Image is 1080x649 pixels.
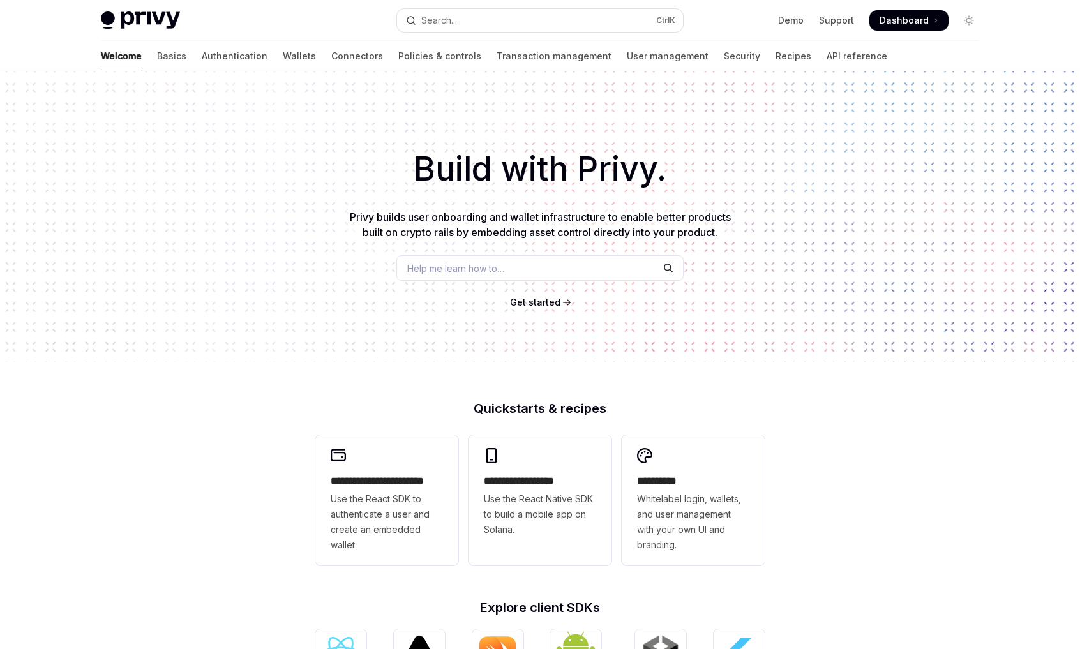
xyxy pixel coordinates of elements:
[398,41,481,71] a: Policies & controls
[637,491,749,553] span: Whitelabel login, wallets, and user management with your own UI and branding.
[510,296,560,309] a: Get started
[778,14,804,27] a: Demo
[880,14,929,27] span: Dashboard
[283,41,316,71] a: Wallets
[869,10,949,31] a: Dashboard
[350,211,731,239] span: Privy builds user onboarding and wallet infrastructure to enable better products built on crypto ...
[656,15,675,26] span: Ctrl K
[421,13,457,28] div: Search...
[101,41,142,71] a: Welcome
[315,601,765,614] h2: Explore client SDKs
[959,10,979,31] button: Toggle dark mode
[331,41,383,71] a: Connectors
[622,435,765,565] a: **** *****Whitelabel login, wallets, and user management with your own UI and branding.
[827,41,887,71] a: API reference
[484,491,596,537] span: Use the React Native SDK to build a mobile app on Solana.
[202,41,267,71] a: Authentication
[331,491,443,553] span: Use the React SDK to authenticate a user and create an embedded wallet.
[157,41,186,71] a: Basics
[397,9,683,32] button: Open search
[510,297,560,308] span: Get started
[819,14,854,27] a: Support
[315,402,765,415] h2: Quickstarts & recipes
[627,41,709,71] a: User management
[724,41,760,71] a: Security
[469,435,611,565] a: **** **** **** ***Use the React Native SDK to build a mobile app on Solana.
[407,262,504,275] span: Help me learn how to…
[101,11,180,29] img: light logo
[20,144,1060,194] h1: Build with Privy.
[497,41,611,71] a: Transaction management
[776,41,811,71] a: Recipes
